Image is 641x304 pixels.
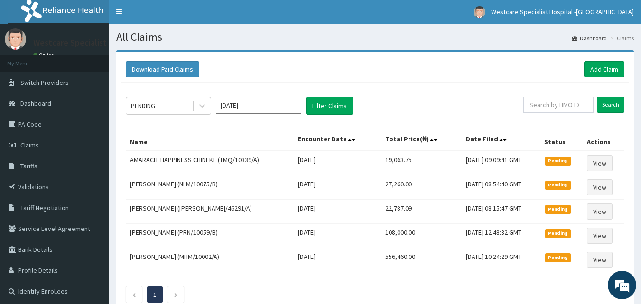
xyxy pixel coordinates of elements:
[608,34,634,42] li: Claims
[126,248,294,272] td: [PERSON_NAME] (MHM/10002/A)
[587,228,613,244] a: View
[20,78,69,87] span: Switch Providers
[462,151,540,175] td: [DATE] 09:09:41 GMT
[587,203,613,220] a: View
[381,175,462,200] td: 27,260.00
[132,290,136,299] a: Previous page
[381,129,462,151] th: Total Price(₦)
[5,28,26,50] img: User Image
[33,38,223,47] p: Westcare Specialist Hospital -[GEOGRAPHIC_DATA]
[540,129,583,151] th: Status
[20,99,51,108] span: Dashboard
[131,101,155,111] div: PENDING
[545,253,571,262] span: Pending
[294,129,381,151] th: Encounter Date
[294,224,381,248] td: [DATE]
[381,200,462,224] td: 22,787.09
[491,8,634,16] span: Westcare Specialist Hospital -[GEOGRAPHIC_DATA]
[597,97,624,113] input: Search
[462,224,540,248] td: [DATE] 12:48:32 GMT
[523,97,594,113] input: Search by HMO ID
[294,151,381,175] td: [DATE]
[381,224,462,248] td: 108,000.00
[381,151,462,175] td: 19,063.75
[381,248,462,272] td: 556,460.00
[587,179,613,195] a: View
[462,129,540,151] th: Date Filed
[20,203,69,212] span: Tariff Negotiation
[33,52,56,58] a: Online
[462,175,540,200] td: [DATE] 08:54:40 GMT
[545,229,571,238] span: Pending
[116,31,634,43] h1: All Claims
[126,200,294,224] td: [PERSON_NAME] ([PERSON_NAME]/46291/A)
[216,97,301,114] input: Select Month and Year
[545,181,571,189] span: Pending
[474,6,485,18] img: User Image
[174,290,178,299] a: Next page
[126,129,294,151] th: Name
[294,175,381,200] td: [DATE]
[306,97,353,115] button: Filter Claims
[126,224,294,248] td: [PERSON_NAME] (PRN/10059/B)
[294,200,381,224] td: [DATE]
[126,61,199,77] button: Download Paid Claims
[587,155,613,171] a: View
[126,151,294,175] td: AMARACHI HAPPINESS CHINEKE (TMQ/10339/A)
[20,162,37,170] span: Tariffs
[462,200,540,224] td: [DATE] 08:15:47 GMT
[462,248,540,272] td: [DATE] 10:24:29 GMT
[545,205,571,213] span: Pending
[294,248,381,272] td: [DATE]
[126,175,294,200] td: [PERSON_NAME] (NLM/10075/B)
[583,129,624,151] th: Actions
[545,157,571,165] span: Pending
[20,141,39,149] span: Claims
[584,61,624,77] a: Add Claim
[572,34,607,42] a: Dashboard
[153,290,157,299] a: Page 1 is your current page
[587,252,613,268] a: View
